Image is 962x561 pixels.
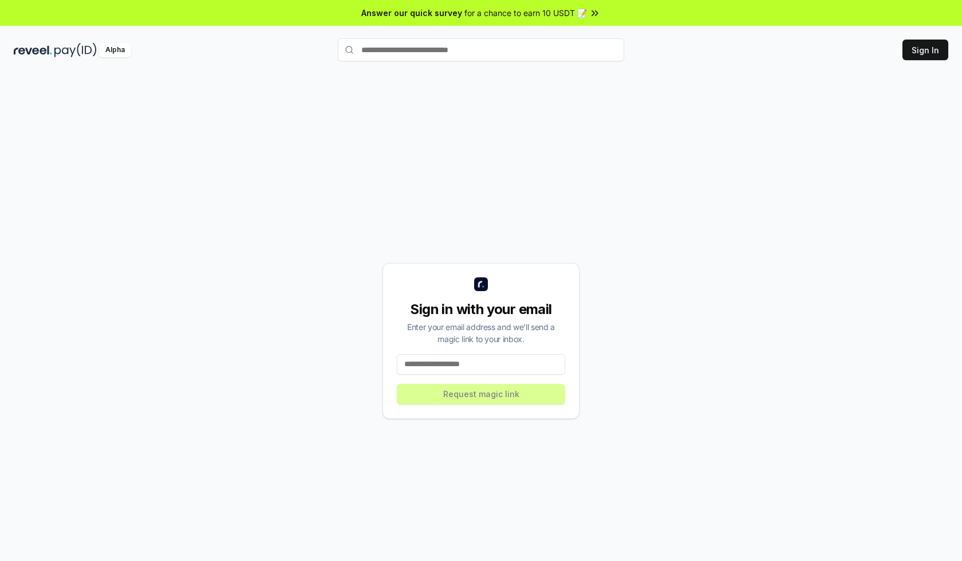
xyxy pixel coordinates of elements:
[99,43,131,57] div: Alpha
[361,7,462,19] span: Answer our quick survey
[54,43,97,57] img: pay_id
[397,300,565,319] div: Sign in with your email
[474,277,488,291] img: logo_small
[397,321,565,345] div: Enter your email address and we’ll send a magic link to your inbox.
[14,43,52,57] img: reveel_dark
[464,7,587,19] span: for a chance to earn 10 USDT 📝
[902,40,948,60] button: Sign In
